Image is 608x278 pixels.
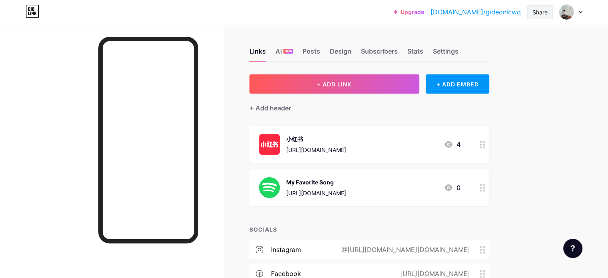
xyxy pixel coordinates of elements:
div: Posts [303,46,320,61]
div: Share [532,8,548,16]
div: [URL][DOMAIN_NAME] [286,189,346,197]
div: 小红书 [286,135,346,143]
button: + ADD LINK [249,74,419,94]
a: [DOMAIN_NAME]/gideonlcwq [431,7,521,17]
div: My Favorite Song [286,178,346,186]
span: NEW [285,49,292,54]
div: [URL][DOMAIN_NAME] [286,146,346,154]
div: Design [330,46,351,61]
img: 小红书 [259,134,280,155]
div: + ADD EMBED [426,74,489,94]
img: gideonlcwq [559,4,574,20]
div: @[URL][DOMAIN_NAME][DOMAIN_NAME] [329,245,480,254]
div: Subscribers [361,46,398,61]
div: 4 [444,140,460,149]
div: 0 [444,183,460,192]
img: My Favorite Song [259,177,280,198]
div: AI [275,46,293,61]
span: + ADD LINK [317,81,351,88]
div: SOCIALS [249,225,489,234]
div: Links [249,46,266,61]
div: Settings [433,46,458,61]
a: Upgrade [394,9,424,15]
div: + Add header [249,103,291,113]
div: Stats [407,46,423,61]
div: instagram [271,245,301,254]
